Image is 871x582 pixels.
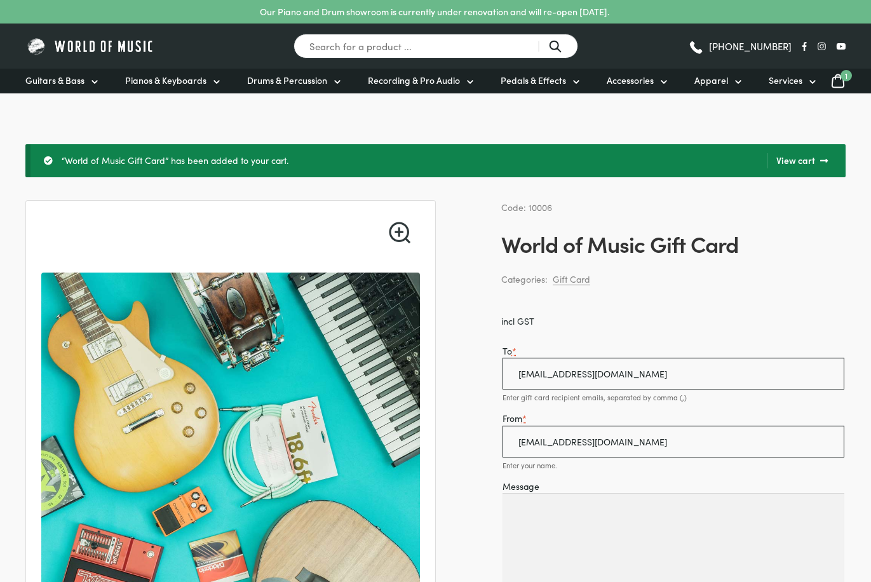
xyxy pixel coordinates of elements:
[503,392,687,402] small: Enter gift card recipient emails, separated by comma (,)
[607,74,654,87] span: Accessories
[688,37,792,56] a: [PHONE_NUMBER]
[25,36,156,56] img: World of Music
[553,273,590,285] a: Gift Card
[501,272,548,287] span: Categories:
[125,74,206,87] span: Pianos & Keyboards
[503,411,844,426] label: From
[709,41,792,51] span: [PHONE_NUMBER]
[294,34,578,58] input: Search for a product ...
[25,144,846,177] div: “World of Music Gift Card” has been added to your cart.
[767,153,828,168] a: View cart
[769,74,802,87] span: Services
[389,222,410,243] a: View full-screen image gallery
[501,230,846,257] h1: World of Music Gift Card
[247,74,327,87] span: Drums & Percussion
[687,442,871,582] iframe: Chat with our support team
[503,344,844,358] label: To
[260,5,609,18] p: Our Piano and Drum showroom is currently under renovation and will re-open [DATE].
[522,412,527,424] abbr: Required field
[503,479,844,494] label: Message
[512,344,517,357] abbr: Required field
[503,460,557,470] small: Enter your name.
[841,70,852,81] span: 1
[501,315,534,327] span: incl GST
[25,74,84,87] span: Guitars & Bass
[368,74,460,87] span: Recording & Pro Audio
[501,201,552,213] span: Code: 10006
[501,74,566,87] span: Pedals & Effects
[694,74,728,87] span: Apparel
